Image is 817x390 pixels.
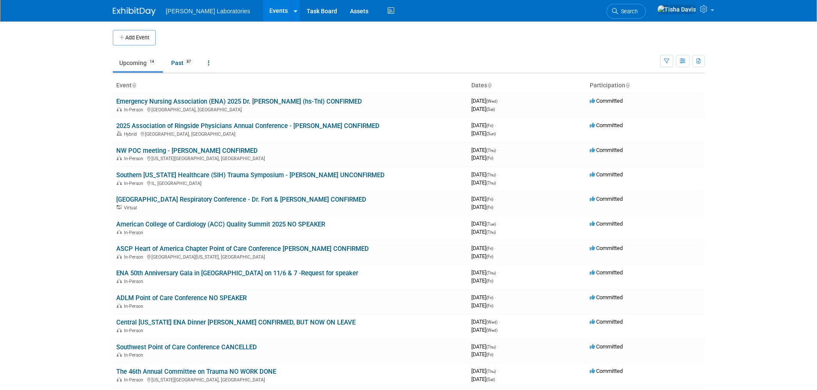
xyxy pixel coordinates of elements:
[590,368,623,374] span: Committed
[486,230,496,235] span: (Thu)
[486,320,497,325] span: (Wed)
[486,148,496,153] span: (Thu)
[147,59,157,65] span: 14
[486,131,496,136] span: (Sun)
[486,271,496,275] span: (Thu)
[486,181,496,185] span: (Thu)
[471,171,498,178] span: [DATE]
[471,204,493,210] span: [DATE]
[471,343,498,350] span: [DATE]
[113,30,156,45] button: Add Event
[117,131,122,136] img: Hybrid Event
[471,220,498,227] span: [DATE]
[116,171,385,179] a: Southern [US_STATE] Healthcare (SIH) Trauma Symposium - [PERSON_NAME] UNCONFIRMED
[590,319,623,325] span: Committed
[116,294,247,302] a: ADLM Point of Care Conference NO SPEAKER
[116,98,362,105] a: Emergency Nursing Association (ENA) 2025 Dr. [PERSON_NAME] (hs-TnI) CONFIRMED
[166,8,250,15] span: [PERSON_NAME] Laboratories
[471,253,493,259] span: [DATE]
[116,130,464,137] div: [GEOGRAPHIC_DATA], [GEOGRAPHIC_DATA]
[590,98,623,104] span: Committed
[124,279,146,284] span: In-Person
[113,78,468,93] th: Event
[124,181,146,186] span: In-Person
[471,229,496,235] span: [DATE]
[590,122,623,128] span: Committed
[486,222,496,226] span: (Tue)
[590,269,623,276] span: Committed
[497,220,498,227] span: -
[124,156,146,161] span: In-Person
[132,82,136,89] a: Sort by Event Name
[124,304,146,309] span: In-Person
[117,254,122,259] img: In-Person Event
[116,376,464,383] div: [US_STATE][GEOGRAPHIC_DATA], [GEOGRAPHIC_DATA]
[494,245,496,251] span: -
[117,156,122,160] img: In-Person Event
[590,171,623,178] span: Committed
[116,368,276,375] a: The 46th Annual Committee on Trauma NO WORK DONE
[657,5,696,14] img: Tisha Davis
[487,82,491,89] a: Sort by Start Date
[113,55,163,71] a: Upcoming14
[471,376,495,382] span: [DATE]
[486,254,493,259] span: (Fri)
[618,8,638,15] span: Search
[471,277,493,284] span: [DATE]
[497,171,498,178] span: -
[497,368,498,374] span: -
[486,352,493,357] span: (Fri)
[590,220,623,227] span: Committed
[471,196,496,202] span: [DATE]
[471,130,496,137] span: [DATE]
[486,369,496,374] span: (Thu)
[116,269,358,277] a: ENA 50th Anniversary Gala in [GEOGRAPHIC_DATA] on 11/6 & 7 -Request for speaker
[116,253,464,260] div: [GEOGRAPHIC_DATA][US_STATE], [GEOGRAPHIC_DATA]
[116,147,258,155] a: NW POC meeting - [PERSON_NAME] CONFIRMED
[184,59,193,65] span: 87
[590,147,623,153] span: Committed
[625,82,630,89] a: Sort by Participation Type
[471,179,496,186] span: [DATE]
[471,368,498,374] span: [DATE]
[124,107,146,113] span: In-Person
[590,294,623,301] span: Committed
[494,294,496,301] span: -
[486,246,493,251] span: (Fri)
[590,196,623,202] span: Committed
[113,7,156,16] img: ExhibitDay
[486,156,493,161] span: (Fri)
[497,147,498,153] span: -
[124,230,146,235] span: In-Person
[590,343,623,350] span: Committed
[471,155,493,161] span: [DATE]
[471,319,500,325] span: [DATE]
[116,220,325,228] a: American College of Cardiology (ACC) Quality Summit 2025 NO SPEAKER
[486,173,496,177] span: (Thu)
[486,205,493,210] span: (Fri)
[486,345,496,349] span: (Thu)
[124,377,146,383] span: In-Person
[497,269,498,276] span: -
[486,304,493,308] span: (Fri)
[486,279,493,283] span: (Fri)
[117,377,122,381] img: In-Person Event
[471,351,493,357] span: [DATE]
[486,197,493,202] span: (Fri)
[117,181,122,185] img: In-Person Event
[586,78,705,93] th: Participation
[471,294,496,301] span: [DATE]
[486,107,495,112] span: (Sat)
[471,302,493,309] span: [DATE]
[116,122,380,130] a: 2025 Association of Ringside Physicians Annual Conference - [PERSON_NAME] CONFIRMED
[486,295,493,300] span: (Fri)
[471,327,497,333] span: [DATE]
[117,328,122,332] img: In-Person Event
[471,245,496,251] span: [DATE]
[486,328,497,333] span: (Wed)
[471,147,498,153] span: [DATE]
[117,107,122,111] img: In-Person Event
[124,254,146,260] span: In-Person
[471,269,498,276] span: [DATE]
[117,304,122,308] img: In-Person Event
